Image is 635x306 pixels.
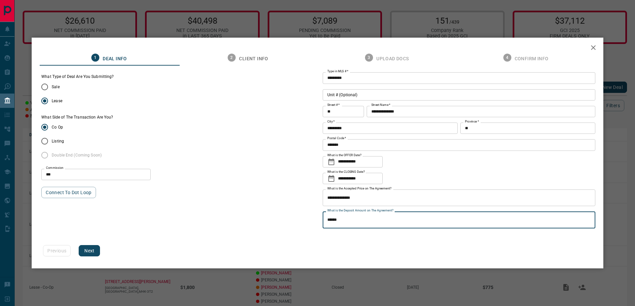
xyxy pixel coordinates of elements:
span: Double End (Coming Soon) [52,152,102,158]
text: 1 [94,55,97,60]
span: Deal Info [103,56,127,62]
label: Type in MLS # [327,69,348,74]
span: Sale [52,84,59,90]
label: What is the OFFER Date? [327,153,361,157]
label: Commission [46,166,64,170]
span: Lease [52,98,62,104]
text: 2 [231,55,233,60]
button: Connect to Dot Loop [41,187,96,198]
label: What Side of The Transaction Are You? [41,115,113,120]
span: Listing [52,138,64,144]
label: Street Name [371,103,390,107]
span: Co Op [52,124,63,130]
label: What is the Deposit Amount on The Agreement? [327,208,394,213]
legend: What Type of Deal Are You Submitting? [41,74,114,80]
label: What is the CLOSING Date? [327,170,365,174]
label: City [327,120,335,124]
label: Province [465,120,479,124]
label: Street # [327,103,340,107]
label: Postal Code [327,136,346,141]
button: Next [79,245,100,256]
span: Client Info [239,56,268,62]
label: What is the Accepted Price on The Agreement? [327,186,392,191]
